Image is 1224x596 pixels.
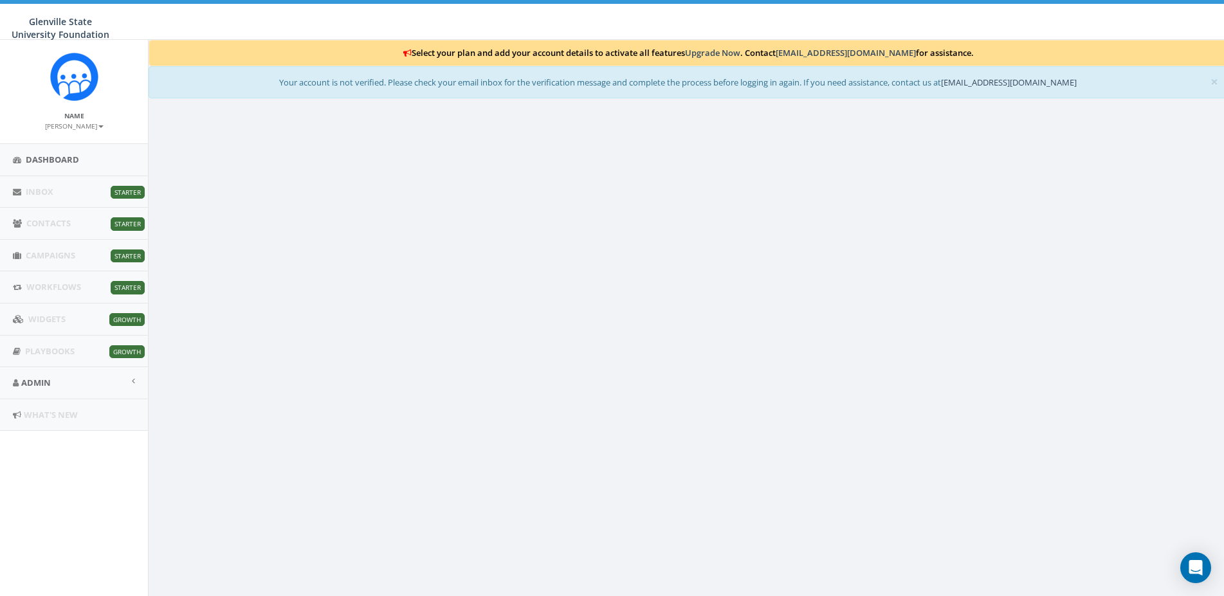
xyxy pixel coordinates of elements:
[111,186,145,199] span: Starter
[64,111,84,120] small: Name
[1180,552,1211,583] div: Open Intercom Messenger
[776,47,916,59] a: [EMAIL_ADDRESS][DOMAIN_NAME]
[50,53,98,101] img: Rally_Corp_Icon.png
[45,120,104,131] a: [PERSON_NAME]
[109,345,145,358] span: Growth
[111,249,145,262] span: Starter
[109,313,145,326] span: Growth
[1210,75,1218,89] button: Close
[21,377,51,388] span: Admin
[685,47,740,59] a: Upgrade Now
[26,154,79,165] span: Dashboard
[45,122,104,131] small: [PERSON_NAME]
[1210,73,1218,91] span: ×
[12,15,109,41] span: Glenville State University Foundation
[941,77,1077,88] a: [EMAIL_ADDRESS][DOMAIN_NAME]
[111,217,145,230] span: Starter
[111,281,145,294] span: Starter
